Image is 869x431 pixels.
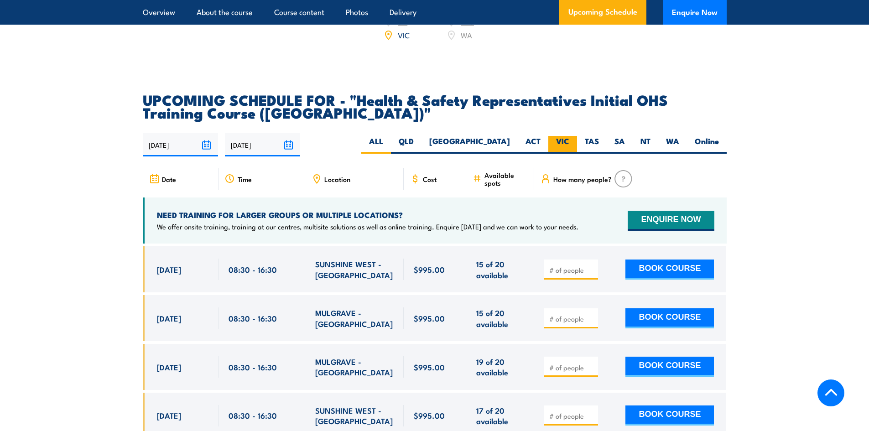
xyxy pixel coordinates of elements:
[625,357,714,377] button: BOOK COURSE
[162,175,176,183] span: Date
[414,313,445,323] span: $995.00
[229,264,277,275] span: 08:30 - 16:30
[423,175,437,183] span: Cost
[229,410,277,421] span: 08:30 - 16:30
[324,175,350,183] span: Location
[633,136,658,154] label: NT
[518,136,548,154] label: ACT
[625,405,714,426] button: BOOK COURSE
[157,222,578,231] p: We offer onsite training, training at our centres, multisite solutions as well as online training...
[625,260,714,280] button: BOOK COURSE
[687,136,727,154] label: Online
[553,175,612,183] span: How many people?
[315,259,394,280] span: SUNSHINE WEST - [GEOGRAPHIC_DATA]
[549,314,595,323] input: # of people
[577,136,607,154] label: TAS
[421,136,518,154] label: [GEOGRAPHIC_DATA]
[143,133,218,156] input: From date
[157,264,181,275] span: [DATE]
[484,171,528,187] span: Available spots
[607,136,633,154] label: SA
[157,210,578,220] h4: NEED TRAINING FOR LARGER GROUPS OR MULTIPLE LOCATIONS?
[229,313,277,323] span: 08:30 - 16:30
[414,362,445,372] span: $995.00
[476,356,524,378] span: 19 of 20 available
[549,411,595,421] input: # of people
[315,307,394,329] span: MULGRAVE - [GEOGRAPHIC_DATA]
[476,307,524,329] span: 15 of 20 available
[391,136,421,154] label: QLD
[225,133,300,156] input: To date
[414,264,445,275] span: $995.00
[238,175,252,183] span: Time
[549,265,595,275] input: # of people
[361,136,391,154] label: ALL
[625,308,714,328] button: BOOK COURSE
[157,410,181,421] span: [DATE]
[476,259,524,280] span: 15 of 20 available
[476,405,524,426] span: 17 of 20 available
[628,211,714,231] button: ENQUIRE NOW
[549,363,595,372] input: # of people
[157,313,181,323] span: [DATE]
[658,136,687,154] label: WA
[143,93,727,119] h2: UPCOMING SCHEDULE FOR - "Health & Safety Representatives Initial OHS Training Course ([GEOGRAPHIC...
[315,405,394,426] span: SUNSHINE WEST - [GEOGRAPHIC_DATA]
[414,410,445,421] span: $995.00
[398,29,410,40] a: VIC
[229,362,277,372] span: 08:30 - 16:30
[157,362,181,372] span: [DATE]
[315,356,394,378] span: MULGRAVE - [GEOGRAPHIC_DATA]
[548,136,577,154] label: VIC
